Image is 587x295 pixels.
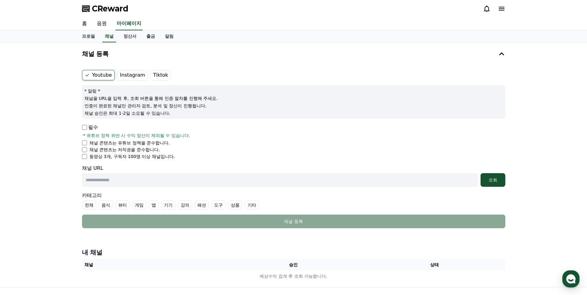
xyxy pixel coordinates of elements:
[82,192,505,210] div: 카테고리
[228,200,242,210] label: 상품
[82,165,505,187] div: 채널 URL
[92,4,128,14] span: CReward
[364,259,505,271] th: 상태
[84,95,503,101] p: 채널을 URL을 입력 후, 조회 버튼을 통해 인증 절차를 진행해 주세요.
[94,218,493,224] div: 채널 등록
[150,70,171,80] label: Tiktok
[77,17,92,30] a: 홈
[161,200,175,210] label: 기기
[102,31,116,42] a: 채널
[119,31,141,42] a: 정산서
[82,200,96,210] label: 전체
[84,103,503,109] p: 인증이 완료된 채널만 관리자 검토, 분석 및 정산이 진행됩니다.
[178,200,192,210] label: 강의
[132,200,146,210] label: 게임
[77,31,100,42] a: 프로필
[115,200,130,210] label: 뷰티
[141,31,160,42] a: 출금
[89,153,175,160] p: 동영상 3개, 구독자 100명 이상 채널입니다.
[82,124,98,131] p: 필수
[149,200,159,210] label: 앱
[211,200,226,210] label: 도구
[99,200,113,210] label: 음식
[223,259,364,271] th: 승인
[82,4,128,14] a: CReward
[92,17,112,30] a: 음원
[84,110,503,116] p: 채널 승인은 최대 1-2일 소요될 수 있습니다.
[82,271,505,282] td: 예상수익 집계 후 조회 가능합니다.
[195,200,209,210] label: 패션
[82,259,223,271] th: 채널
[82,248,505,257] h4: 내 채널
[483,177,503,183] div: 조회
[117,70,148,80] label: Instagram
[82,70,115,80] label: Youtube
[115,17,143,30] a: 마이페이지
[160,31,179,42] a: 알림
[89,147,160,153] p: 채널 콘텐츠는 저작권을 준수합니다.
[83,132,190,139] span: * 유튜브 정책 위반 시 수익 정산이 제외될 수 있습니다.
[245,200,259,210] label: 기타
[82,215,505,228] button: 채널 등록
[82,50,109,57] h4: 채널 등록
[89,140,170,146] p: 채널 콘텐츠는 유튜브 정책을 준수합니다.
[80,45,508,62] button: 채널 등록
[481,173,505,187] button: 조회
